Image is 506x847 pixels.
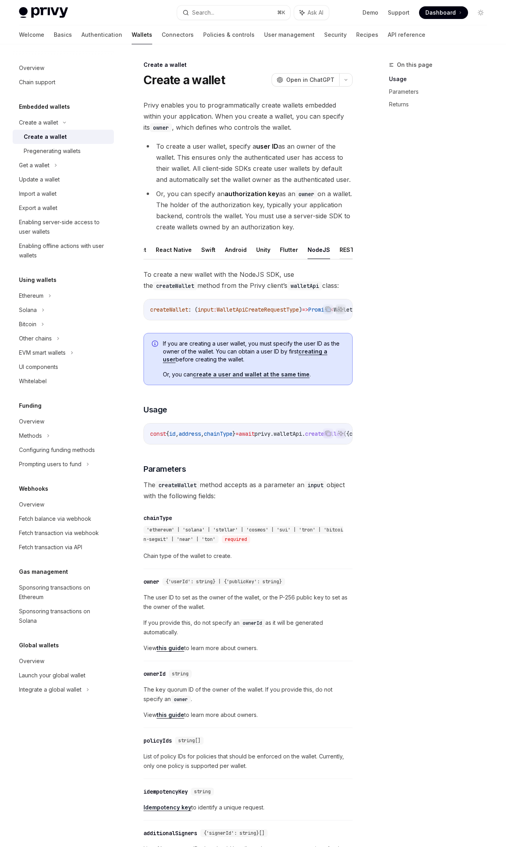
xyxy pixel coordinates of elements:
a: Launch your global wallet [13,668,114,683]
a: Sponsoring transactions on Solana [13,604,114,628]
a: Returns [389,98,493,111]
span: Dashboard [425,9,456,17]
span: : [213,306,217,313]
a: Enabling offline actions with user wallets [13,239,114,263]
span: = [236,430,239,437]
div: Enabling server-side access to user wallets [19,217,109,236]
div: Overview [19,500,44,509]
span: const [150,430,166,437]
code: ownerId [240,619,265,627]
a: Parameters [389,85,493,98]
div: Enabling offline actions with user wallets [19,241,109,260]
div: idempotencyKey [143,788,188,796]
span: If you provide this, do not specify an as it will be generated automatically. [143,618,353,637]
div: EVM smart wallets [19,348,66,357]
a: this guide [157,711,184,718]
button: REST API [340,240,364,259]
div: Launch your global wallet [19,671,85,680]
a: Security [324,25,347,44]
li: To create a user wallet, specify a as an owner of the wallet. This ensures only the authenticated... [143,141,353,185]
div: Fetch transaction via API [19,543,82,552]
a: Wallets [132,25,152,44]
div: Solana [19,305,37,315]
a: Fetch balance via webhook [13,512,114,526]
button: Copy the contents from the code block [323,304,333,314]
a: Fetch transaction via API [13,540,114,554]
div: Get a wallet [19,161,49,170]
div: Ethereum [19,291,43,301]
a: Update a wallet [13,172,114,187]
div: required [222,535,250,543]
button: Copy the contents from the code block [323,428,333,439]
span: To create a new wallet with the NodeJS SDK, use the method from the Privy client’s class: [143,269,353,291]
span: On this page [397,60,432,70]
span: await [239,430,255,437]
div: Chain support [19,78,55,87]
h1: Create a wallet [143,73,225,87]
span: List of policy IDs for policies that should be enforced on the wallet. Currently, only one policy... [143,752,353,771]
span: The method accepts as a parameter an object with the following fields: [143,479,353,501]
a: Whitelabel [13,374,114,388]
button: Ask AI [294,6,329,20]
div: Export a wallet [19,203,57,213]
button: Swift [201,240,215,259]
span: Ask AI [308,9,323,17]
button: Ask AI [336,428,346,439]
a: Enabling server-side access to user wallets [13,215,114,239]
span: { [166,430,169,437]
div: Fetch balance via webhook [19,514,91,524]
code: walletApi [287,282,322,290]
span: {'userId': string} | {'publicKey': string} [166,579,282,585]
div: Fetch transaction via webhook [19,528,99,538]
span: input [198,306,213,313]
span: string[] [178,737,200,744]
a: Configuring funding methods [13,443,114,457]
div: Create a wallet [143,61,353,69]
span: Parameters [143,463,186,475]
a: Recipes [356,25,378,44]
a: Usage [389,73,493,85]
div: Search... [192,8,214,17]
a: Overview [13,497,114,512]
a: Chain support [13,75,114,89]
strong: user ID [256,142,278,150]
div: Sponsoring transactions on Ethereum [19,583,109,602]
span: to identify a unique request. [143,803,353,812]
div: owner [143,578,159,586]
div: Create a wallet [19,118,58,127]
button: Toggle dark mode [474,6,487,19]
div: additionalSigners [143,829,197,837]
span: string [172,671,189,677]
span: ({ [343,430,349,437]
span: Chain type of the wallet to create. [143,551,353,561]
span: , [201,430,204,437]
a: UI components [13,360,114,374]
a: Create a wallet [13,130,114,144]
span: Privy enables you to programmatically create wallets embedded within your application. When you c... [143,100,353,133]
div: Bitcoin [19,320,36,329]
li: Or, you can specify an as an on a wallet. The holder of the authorization key, typically your app... [143,188,353,233]
span: . [270,430,274,437]
button: Search...⌘K [177,6,290,20]
span: => [302,306,308,313]
a: Authentication [81,25,122,44]
span: Open in ChatGPT [286,76,334,84]
a: Connectors [162,25,194,44]
span: WalletApiCreateRequestType [217,306,299,313]
a: Welcome [19,25,44,44]
span: {'signerId': string}[] [204,830,264,836]
svg: Info [152,340,160,348]
div: Pregenerating wallets [24,146,81,156]
div: Overview [19,656,44,666]
a: Import a wallet [13,187,114,201]
code: input [304,481,327,490]
a: Fetch transaction via webhook [13,526,114,540]
button: React Native [156,240,192,259]
span: createWallet [150,306,188,313]
div: ownerId [143,670,166,678]
a: Overview [13,61,114,75]
button: Unity [256,240,270,259]
a: Demo [363,9,378,17]
span: chainType: [349,430,381,437]
span: Usage [143,404,167,415]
